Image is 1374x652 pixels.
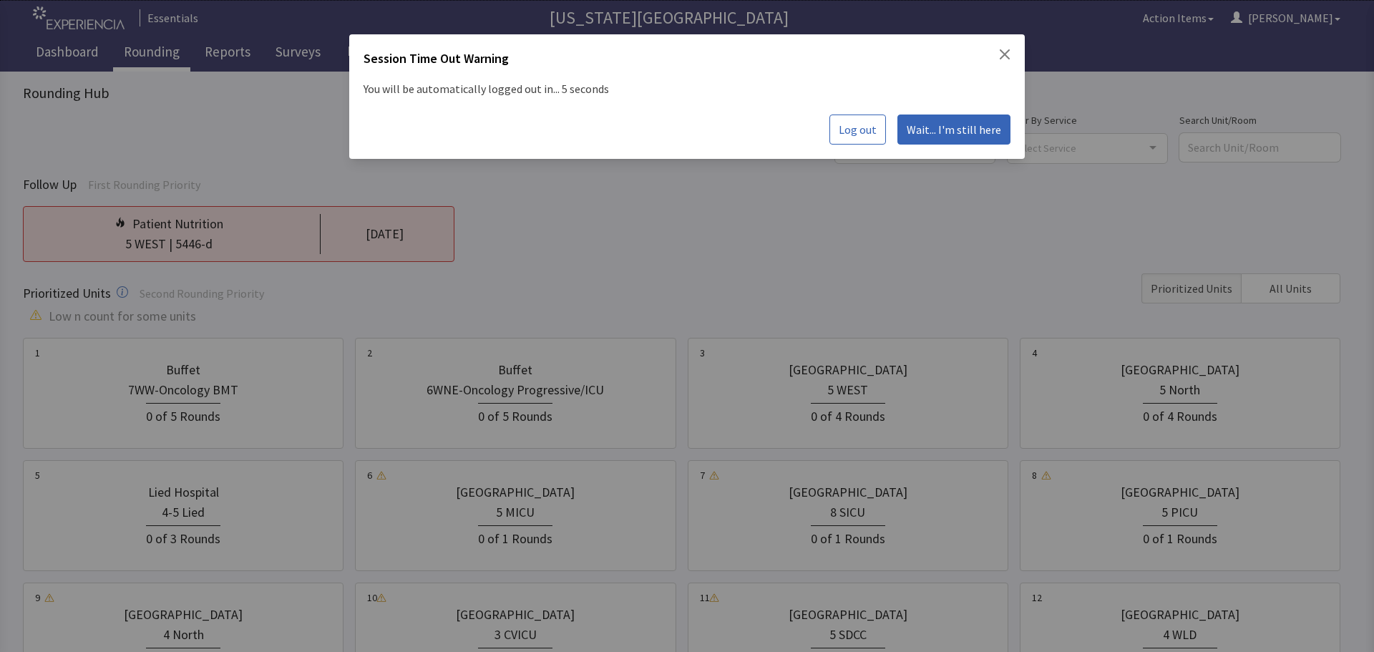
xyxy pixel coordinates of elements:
[829,115,886,145] button: Log out
[907,121,1001,138] span: Wait... I'm still here
[364,74,1010,103] p: You will be automatically logged out in... 5 seconds
[364,49,509,74] h2: Session Time Out Warning
[839,121,877,138] span: Log out
[897,115,1010,145] button: Wait... I'm still here
[999,49,1010,60] button: Close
